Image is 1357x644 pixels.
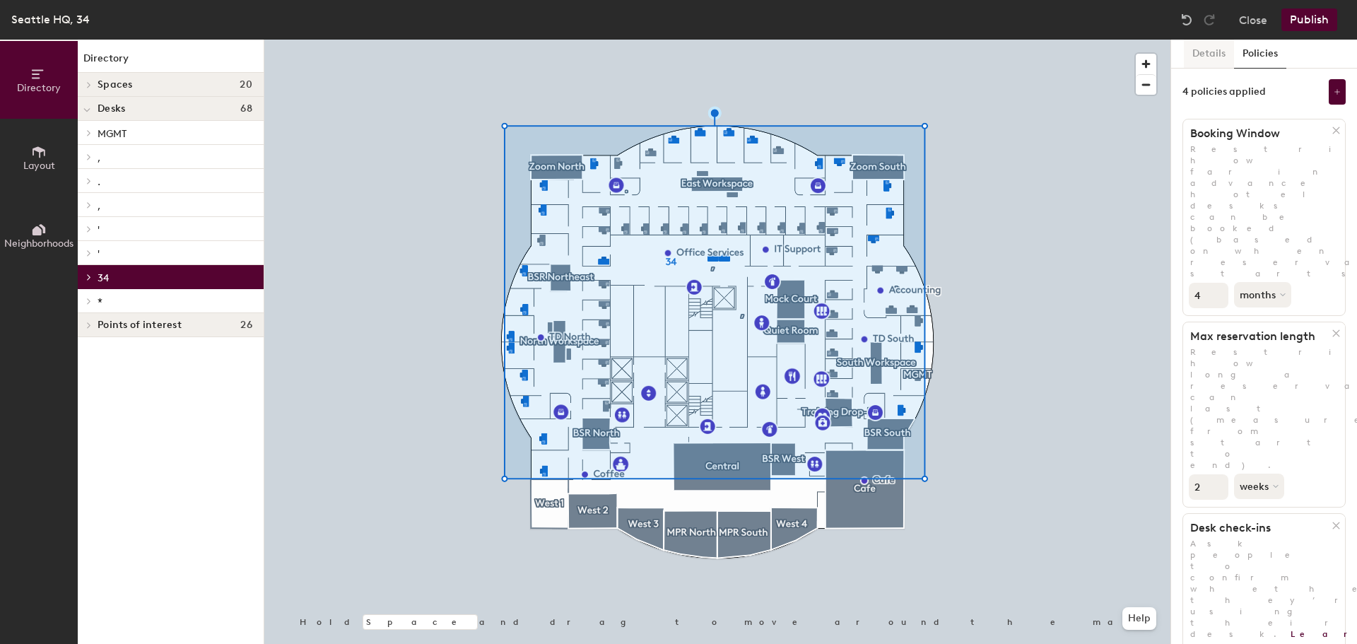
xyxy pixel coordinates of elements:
span: . [98,176,100,188]
span: ' [98,224,100,236]
span: Desks [98,103,125,115]
h1: Directory [78,51,264,73]
span: 26 [240,320,252,331]
button: Help [1122,607,1156,630]
button: Close [1239,8,1267,31]
button: Policies [1234,40,1286,69]
h1: Desk check-ins [1183,521,1332,535]
h1: Max reservation length [1183,329,1332,344]
button: weeks [1234,474,1284,499]
h1: Booking Window [1183,127,1332,141]
span: 68 [240,103,252,115]
span: Points of interest [98,320,182,331]
img: Redo [1202,13,1216,27]
span: 20 [240,79,252,90]
p: Restrict how long a reservation can last (measured from start to end). [1183,346,1345,471]
p: Restrict how far in advance hotel desks can be booked (based on when reservation starts). [1183,144,1345,279]
button: months [1234,282,1291,308]
div: 4 policies applied [1182,86,1266,98]
span: Neighborhoods [4,238,74,250]
span: , [98,200,100,212]
span: MGMT [98,128,127,140]
span: ' [98,248,100,260]
span: Spaces [98,79,133,90]
span: Layout [23,160,55,172]
img: Undo [1180,13,1194,27]
button: Details [1184,40,1234,69]
button: Publish [1281,8,1337,31]
span: 34 [98,272,109,284]
div: Seattle HQ, 34 [11,11,90,28]
span: , [98,152,100,164]
span: Directory [17,82,61,94]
